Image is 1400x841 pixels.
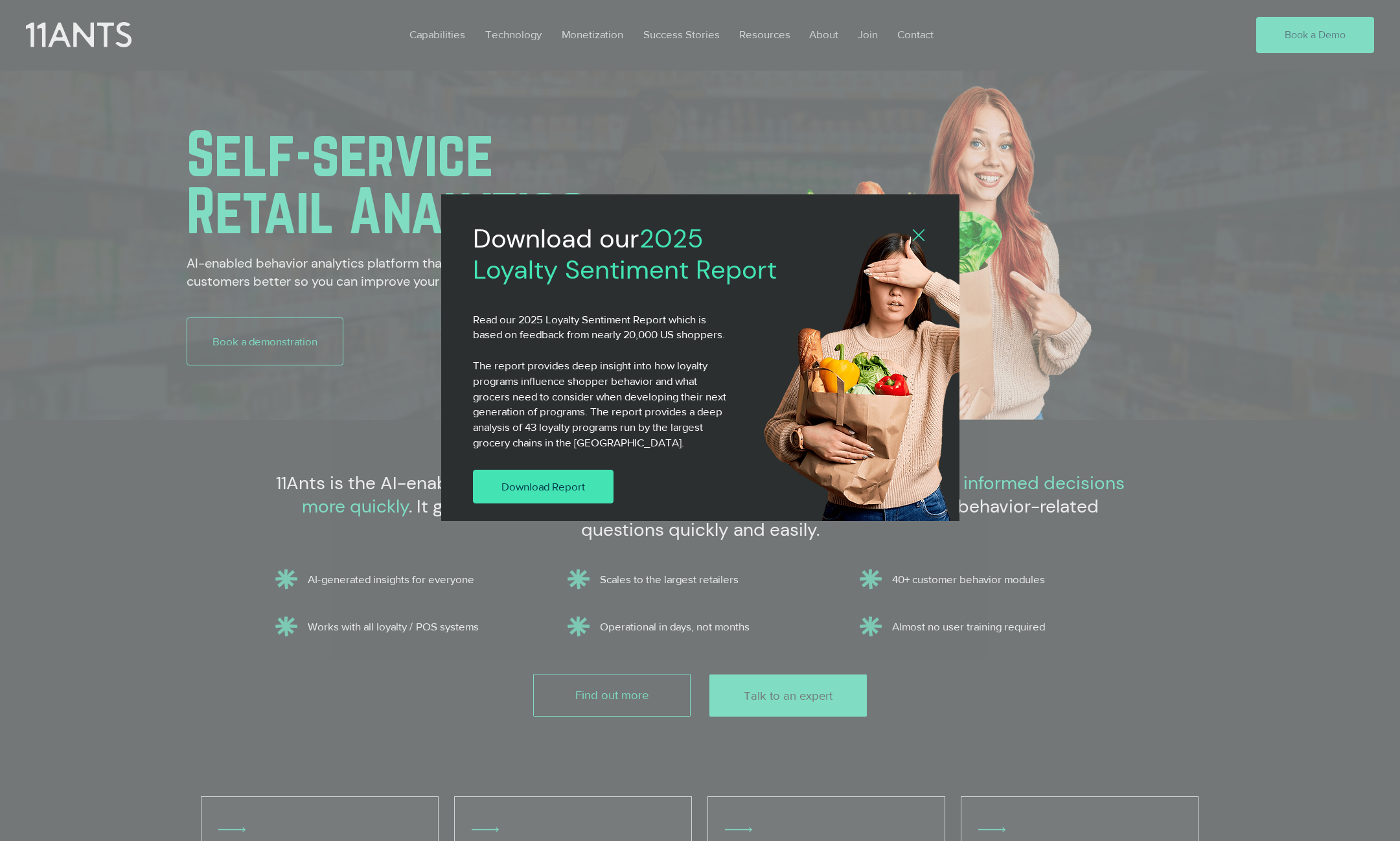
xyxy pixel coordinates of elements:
[913,229,924,242] div: Back to site
[473,358,732,450] p: The report provides deep insight into how loyalty programs influence shopper behavior and what gr...
[759,228,1015,532] img: 11ants shopper4.png
[473,223,782,285] h2: 2025 Loyalty Sentiment Report
[473,222,639,255] span: Download our
[501,479,585,494] span: Download Report
[473,470,614,503] a: Download Report
[473,312,732,343] p: Read our 2025 Loyalty Sentiment Report which is based on feedback from nearly 20,000 US shoppers.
